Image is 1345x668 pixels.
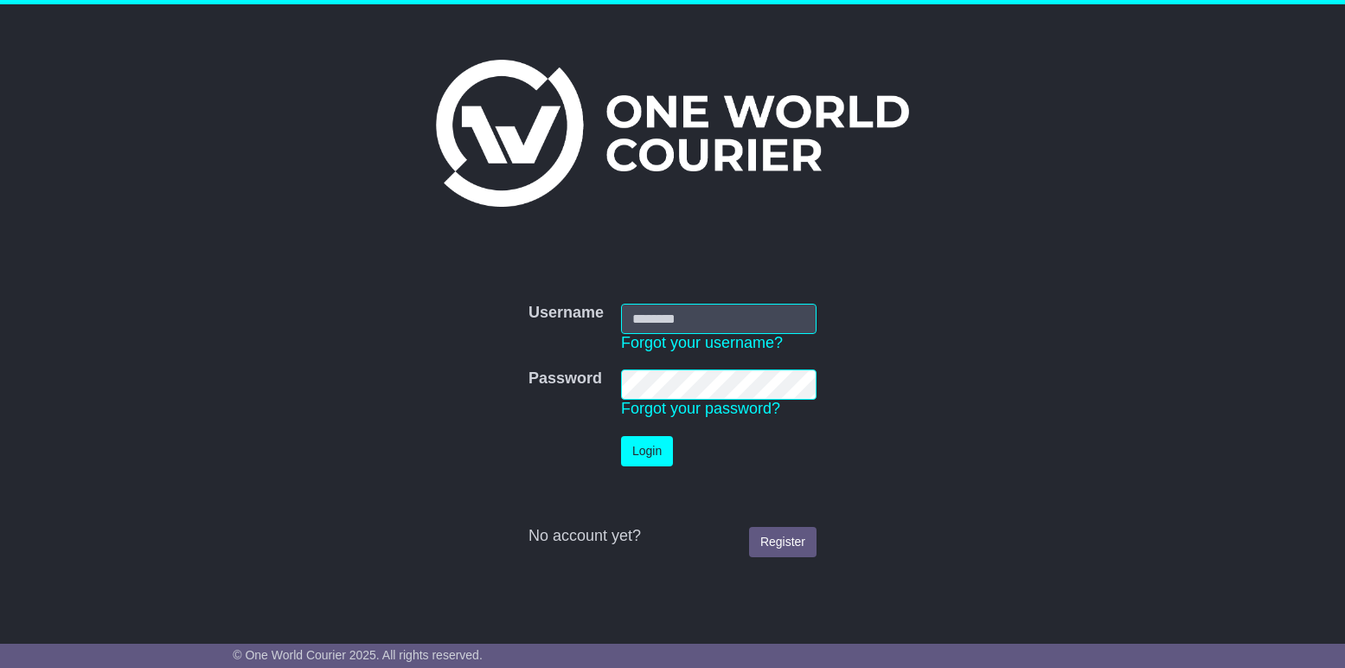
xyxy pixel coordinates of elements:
[749,527,817,557] a: Register
[233,648,483,662] span: © One World Courier 2025. All rights reserved.
[528,369,602,389] label: Password
[436,60,908,207] img: One World
[621,400,780,417] a: Forgot your password?
[621,334,783,351] a: Forgot your username?
[528,527,817,546] div: No account yet?
[621,436,673,466] button: Login
[528,304,604,323] label: Username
